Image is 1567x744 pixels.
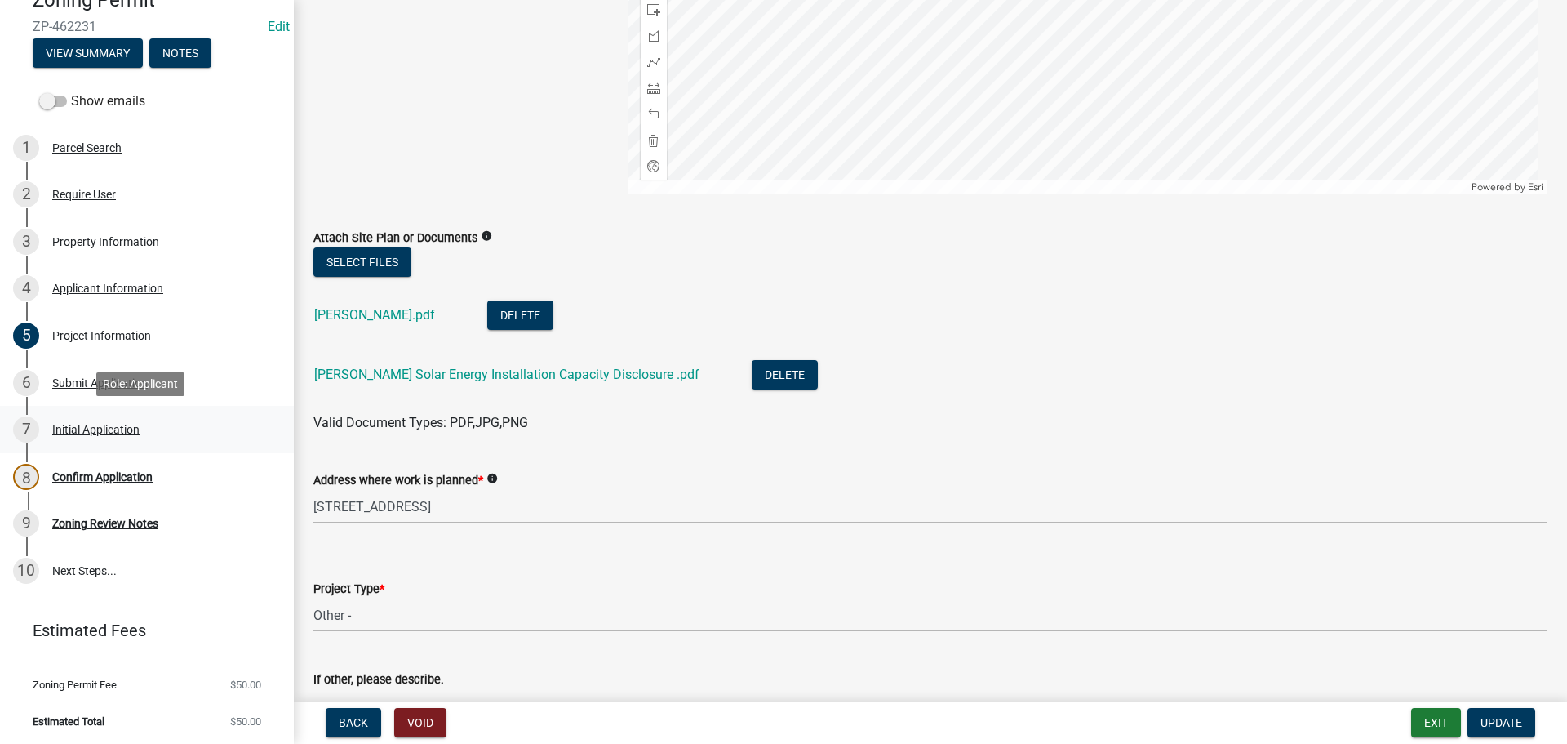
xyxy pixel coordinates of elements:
[268,19,290,34] wm-modal-confirm: Edit Application Number
[394,708,446,737] button: Void
[339,716,368,729] span: Back
[149,38,211,68] button: Notes
[33,679,117,690] span: Zoning Permit Fee
[33,716,104,727] span: Estimated Total
[230,679,261,690] span: $50.00
[13,614,268,647] a: Estimated Fees
[1467,708,1535,737] button: Update
[13,181,39,207] div: 2
[1528,181,1543,193] a: Esri
[230,716,261,727] span: $50.00
[13,275,39,301] div: 4
[313,584,384,595] label: Project Type
[1480,716,1522,729] span: Update
[33,47,143,60] wm-modal-confirm: Summary
[52,283,163,294] div: Applicant Information
[52,189,116,200] div: Require User
[1467,180,1547,194] div: Powered by
[13,135,39,161] div: 1
[313,675,444,686] label: If other, please describe.
[487,301,553,330] button: Delete
[52,471,153,483] div: Confirm Application
[314,367,699,382] a: [PERSON_NAME] Solar Energy Installation Capacity Disclosure .pdf
[313,415,528,430] span: Valid Document Types: PDF,JPG,PNG
[481,230,492,242] i: info
[52,142,122,154] div: Parcel Search
[13,229,39,255] div: 3
[13,323,39,349] div: 5
[149,47,211,60] wm-modal-confirm: Notes
[13,510,39,537] div: 9
[313,233,477,244] label: Attach Site Plan or Documents
[13,558,39,584] div: 10
[52,236,159,247] div: Property Information
[486,473,498,484] i: info
[1411,708,1461,737] button: Exit
[313,475,483,487] label: Address where work is planned
[313,247,411,277] button: Select files
[487,309,553,324] wm-modal-confirm: Delete Document
[13,370,39,396] div: 6
[52,377,148,389] div: Submit Application
[752,360,818,390] button: Delete
[39,91,145,111] label: Show emails
[314,307,435,323] a: [PERSON_NAME].pdf
[752,368,818,384] wm-modal-confirm: Delete Document
[268,19,290,34] a: Edit
[52,330,151,341] div: Project Information
[52,518,158,529] div: Zoning Review Notes
[326,708,381,737] button: Back
[96,372,184,396] div: Role: Applicant
[13,464,39,490] div: 8
[33,19,261,34] span: ZP-462231
[52,424,140,435] div: Initial Application
[13,417,39,443] div: 7
[33,38,143,68] button: View Summary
